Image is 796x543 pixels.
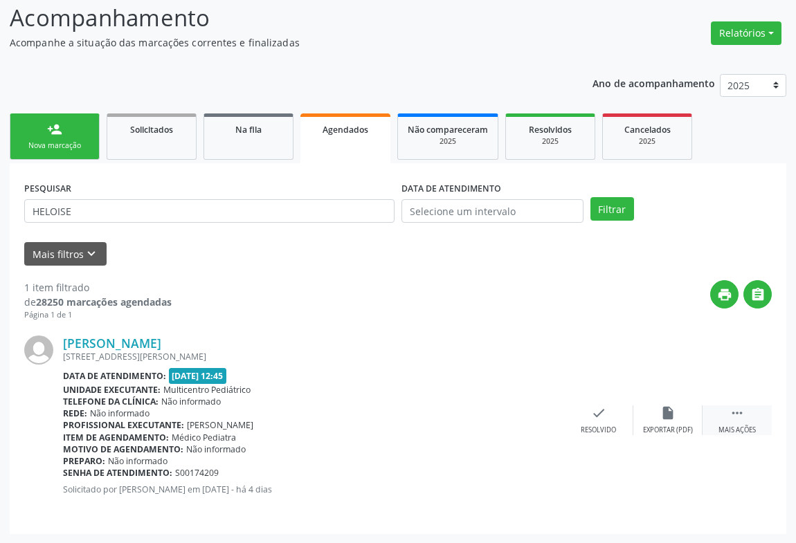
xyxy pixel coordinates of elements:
[529,124,572,136] span: Resolvidos
[130,124,173,136] span: Solicitados
[408,136,488,147] div: 2025
[175,467,219,479] span: S00174209
[161,396,221,407] span: Não informado
[63,467,172,479] b: Senha de atendimento:
[613,136,682,147] div: 2025
[172,432,236,443] span: Médico Pediatra
[63,396,159,407] b: Telefone da clínica:
[63,407,87,419] b: Rede:
[581,425,616,435] div: Resolvido
[593,74,715,91] p: Ano de acompanhamento
[711,21,781,45] button: Relatórios
[730,405,745,421] i: 
[24,199,395,223] input: Nome, CNS
[63,432,169,443] b: Item de agendamento:
[743,280,772,309] button: 
[36,295,172,309] strong: 28250 marcações agendadas
[401,178,501,199] label: DATA DE ATENDIMENTO
[24,280,172,295] div: 1 item filtrado
[323,124,368,136] span: Agendados
[24,242,107,266] button: Mais filtroskeyboard_arrow_down
[63,370,166,382] b: Data de atendimento:
[24,295,172,309] div: de
[24,309,172,321] div: Página 1 de 1
[590,197,634,221] button: Filtrar
[516,136,585,147] div: 2025
[63,351,564,362] div: [STREET_ADDRESS][PERSON_NAME]
[24,335,53,365] img: img
[10,35,553,50] p: Acompanhe a situação das marcações correntes e finalizadas
[624,124,671,136] span: Cancelados
[90,407,150,419] span: Não informado
[591,405,606,421] i: check
[660,405,676,421] i: insert_drive_file
[63,384,161,396] b: Unidade executante:
[169,368,227,384] span: [DATE] 12:45
[408,124,488,136] span: Não compareceram
[163,384,251,396] span: Multicentro Pediátrico
[750,287,766,302] i: 
[186,443,246,455] span: Não informado
[401,199,584,223] input: Selecione um intervalo
[63,443,183,455] b: Motivo de agendamento:
[47,122,62,137] div: person_add
[235,124,262,136] span: Na fila
[63,455,105,467] b: Preparo:
[63,484,564,495] p: Solicitado por [PERSON_NAME] em [DATE] - há 4 dias
[20,140,89,151] div: Nova marcação
[63,419,184,431] b: Profissional executante:
[710,280,739,309] button: print
[63,335,161,351] a: [PERSON_NAME]
[108,455,168,467] span: Não informado
[187,419,253,431] span: [PERSON_NAME]
[10,1,553,35] p: Acompanhamento
[24,178,71,199] label: PESQUISAR
[643,425,693,435] div: Exportar (PDF)
[84,246,99,261] i: keyboard_arrow_down
[718,425,756,435] div: Mais ações
[717,287,732,302] i: print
